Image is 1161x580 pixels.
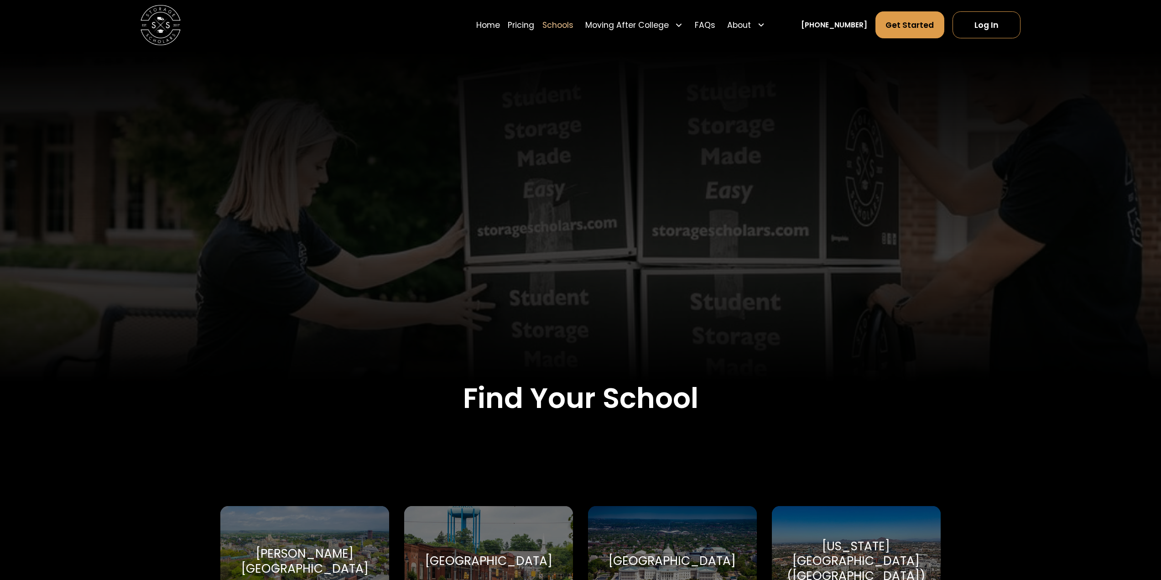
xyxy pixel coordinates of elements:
[476,11,500,39] a: Home
[425,554,552,569] div: [GEOGRAPHIC_DATA]
[609,554,736,569] div: [GEOGRAPHIC_DATA]
[508,11,534,39] a: Pricing
[233,546,377,576] div: [PERSON_NAME][GEOGRAPHIC_DATA]
[801,20,867,30] a: [PHONE_NUMBER]
[875,11,945,38] a: Get Started
[220,381,940,415] h2: Find Your School
[141,5,181,45] img: Storage Scholars main logo
[585,19,669,31] div: Moving After College
[953,11,1020,38] a: Log In
[727,19,751,31] div: About
[695,11,715,39] a: FAQs
[542,11,573,39] a: Schools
